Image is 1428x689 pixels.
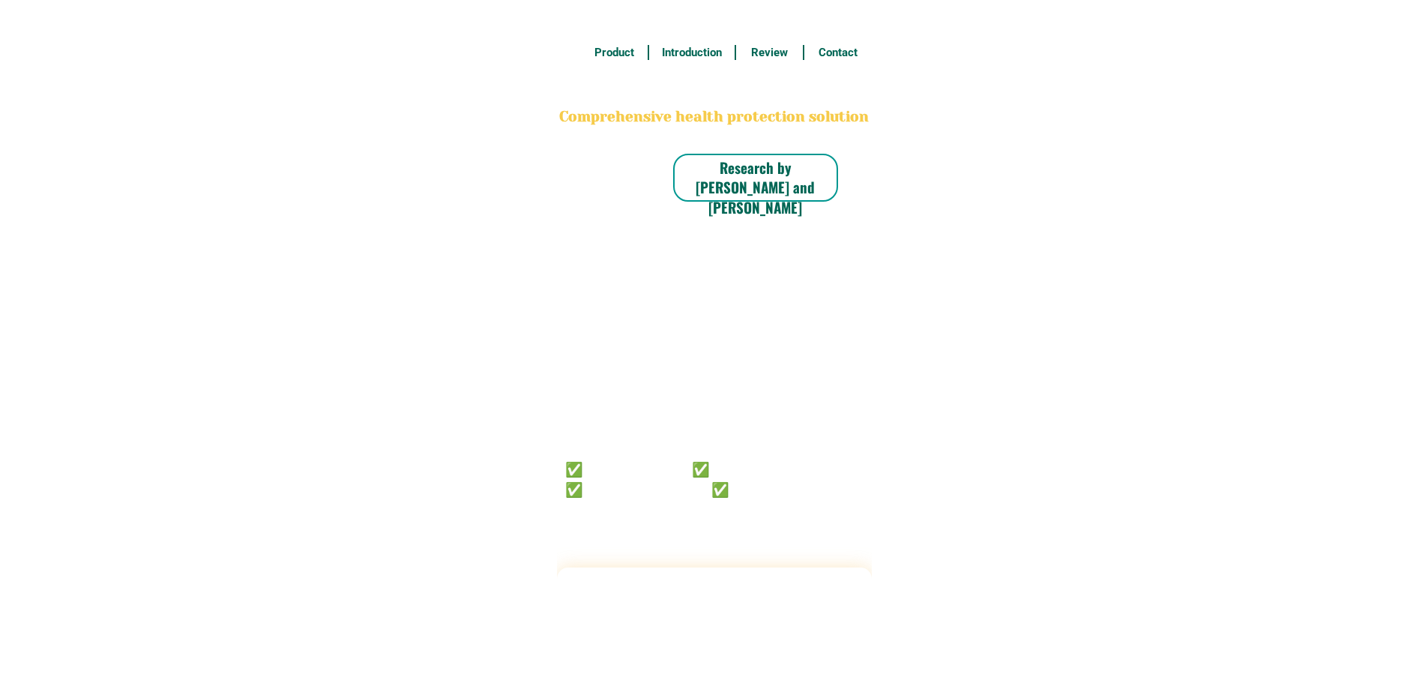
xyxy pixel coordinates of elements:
h2: BONA VITA COFFEE [557,72,872,107]
h6: Introduction [657,44,726,61]
h2: FAKE VS ORIGINAL [557,580,872,619]
h6: Product [588,44,639,61]
h2: Comprehensive health protection solution [557,106,872,128]
h3: FREE SHIPPING NATIONWIDE [557,8,872,31]
h6: Contact [813,44,864,61]
h6: Review [744,44,795,61]
h6: Research by [PERSON_NAME] and [PERSON_NAME] [673,157,838,217]
h6: ✅ 𝙰𝚗𝚝𝚒 𝙲𝚊𝚗𝚌𝚎𝚛 ✅ 𝙰𝚗𝚝𝚒 𝚂𝚝𝚛𝚘𝚔𝚎 ✅ 𝙰𝚗𝚝𝚒 𝙳𝚒𝚊𝚋𝚎𝚝𝚒𝚌 ✅ 𝙳𝚒𝚊𝚋𝚎𝚝𝚎𝚜 [565,458,822,498]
